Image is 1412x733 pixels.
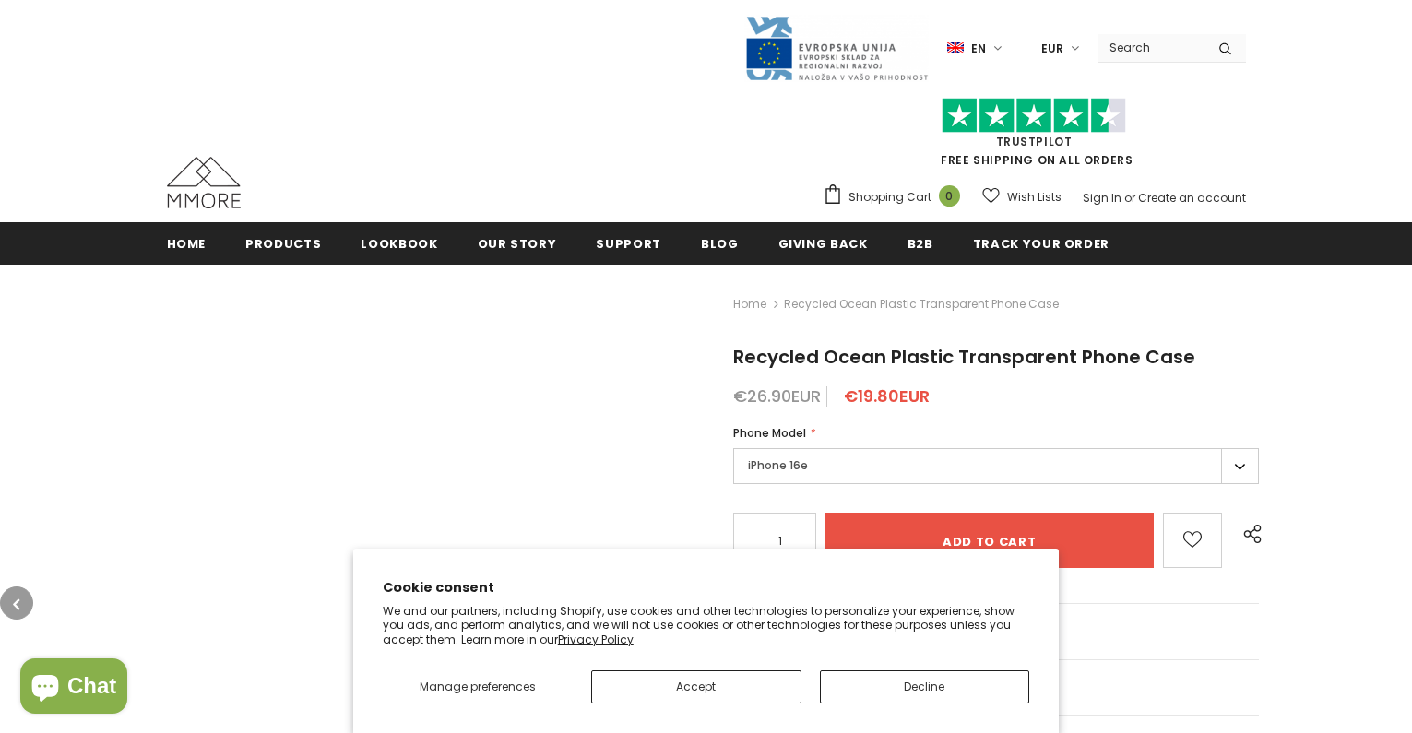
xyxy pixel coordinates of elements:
[778,235,868,253] span: Giving back
[1098,34,1204,61] input: Search Site
[947,41,964,56] img: i-lang-1.png
[1007,188,1062,207] span: Wish Lists
[361,235,437,253] span: Lookbook
[733,448,1260,484] label: iPhone 16e
[245,222,321,264] a: Products
[939,185,960,207] span: 0
[744,15,929,82] img: Javni Razpis
[1138,190,1246,206] a: Create an account
[942,98,1126,134] img: Trust Pilot Stars
[733,344,1195,370] span: Recycled Ocean Plastic Transparent Phone Case
[973,222,1109,264] a: Track your order
[971,40,986,58] span: en
[823,183,969,211] a: Shopping Cart 0
[908,235,933,253] span: B2B
[558,632,634,647] a: Privacy Policy
[733,293,766,315] a: Home
[996,134,1073,149] a: Trustpilot
[908,222,933,264] a: B2B
[167,157,241,208] img: MMORE Cases
[823,106,1246,168] span: FREE SHIPPING ON ALL ORDERS
[825,513,1154,568] input: Add to cart
[383,670,573,703] button: Manage preferences
[844,384,930,408] span: €19.80EUR
[596,235,661,253] span: support
[1124,190,1135,206] span: or
[478,235,557,253] span: Our Story
[245,235,321,253] span: Products
[701,222,739,264] a: Blog
[820,670,1030,703] button: Decline
[591,670,801,703] button: Accept
[778,222,868,264] a: Giving back
[167,235,207,253] span: Home
[1041,40,1063,58] span: EUR
[478,222,557,264] a: Our Story
[733,384,821,408] span: €26.90EUR
[15,658,133,718] inbox-online-store-chat: Shopify online store chat
[167,222,207,264] a: Home
[383,578,1030,597] h2: Cookie consent
[744,40,929,55] a: Javni Razpis
[361,222,437,264] a: Lookbook
[848,188,931,207] span: Shopping Cart
[733,425,806,441] span: Phone Model
[596,222,661,264] a: support
[982,181,1062,213] a: Wish Lists
[1083,190,1121,206] a: Sign In
[784,293,1059,315] span: Recycled Ocean Plastic Transparent Phone Case
[701,235,739,253] span: Blog
[383,604,1030,647] p: We and our partners, including Shopify, use cookies and other technologies to personalize your ex...
[420,679,536,694] span: Manage preferences
[973,235,1109,253] span: Track your order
